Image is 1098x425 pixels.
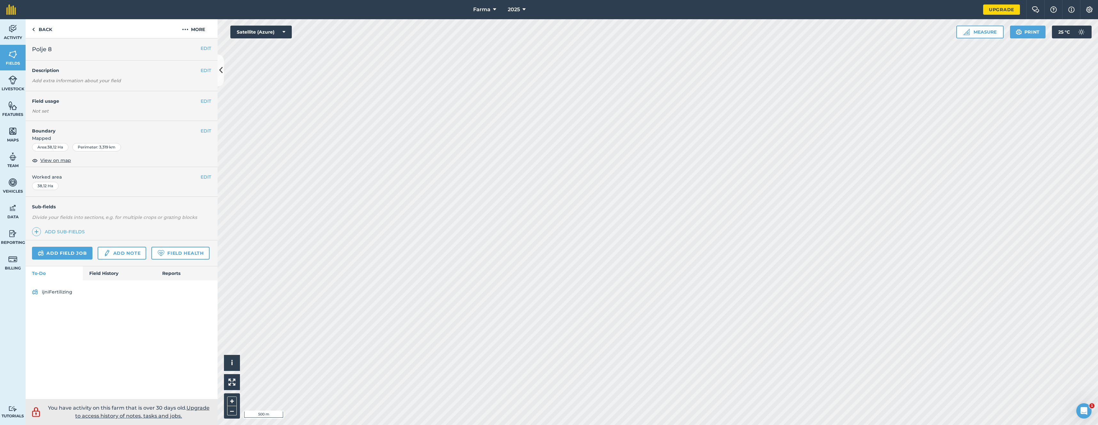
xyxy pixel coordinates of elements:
[151,247,209,260] a: Field Health
[32,214,197,220] em: Divide your fields into sections, e.g. for multiple crops or grazing blocks
[72,143,121,151] div: Perimeter : 3,319 km
[45,404,213,420] p: You have activity on this farm that is over 30 days old.
[32,156,38,164] img: svg+xml;base64,PHN2ZyB4bWxucz0iaHR0cDovL3d3dy53My5vcmcvMjAwMC9zdmciIHdpZHRoPSIxOCIgaGVpZ2h0PSIyNC...
[32,227,87,236] a: Add sub-fields
[8,126,17,136] img: svg+xml;base64,PHN2ZyB4bWxucz0iaHR0cDovL3d3dy53My5vcmcvMjAwMC9zdmciIHdpZHRoPSI1NiIgaGVpZ2h0PSI2MC...
[26,19,59,38] a: Back
[201,45,211,52] button: EDIT
[1086,6,1093,13] img: A cog icon
[26,266,83,280] a: To-Do
[26,135,218,142] span: Mapped
[103,249,110,257] img: svg+xml;base64,PD94bWwgdmVyc2lvbj0iMS4wIiBlbmNvZGluZz0idXRmLTgiPz4KPCEtLSBHZW5lcmF0b3I6IEFkb2JlIE...
[32,156,71,164] button: View on map
[32,182,59,190] div: 38,12 Ha
[8,406,17,412] img: svg+xml;base64,PD94bWwgdmVyc2lvbj0iMS4wIiBlbmNvZGluZz0idXRmLTgiPz4KPCEtLSBHZW5lcmF0b3I6IEFkb2JlIE...
[156,266,218,280] a: Reports
[6,4,16,15] img: fieldmargin Logo
[34,228,39,236] img: svg+xml;base64,PHN2ZyB4bWxucz0iaHR0cDovL3d3dy53My5vcmcvMjAwMC9zdmciIHdpZHRoPSIxNCIgaGVpZ2h0PSIyNC...
[32,45,52,54] span: Polje 8
[201,98,211,105] button: EDIT
[8,24,17,34] img: svg+xml;base64,PD94bWwgdmVyc2lvbj0iMS4wIiBlbmNvZGluZz0idXRmLTgiPz4KPCEtLSBHZW5lcmF0b3I6IEFkb2JlIE...
[1089,403,1094,408] span: 1
[963,29,970,35] img: Ruler icon
[508,6,520,13] span: 2025
[8,254,17,264] img: svg+xml;base64,PD94bWwgdmVyc2lvbj0iMS4wIiBlbmNvZGluZz0idXRmLTgiPz4KPCEtLSBHZW5lcmF0b3I6IEFkb2JlIE...
[8,178,17,187] img: svg+xml;base64,PD94bWwgdmVyc2lvbj0iMS4wIiBlbmNvZGluZz0idXRmLTgiPz4KPCEtLSBHZW5lcmF0b3I6IEFkb2JlIE...
[8,50,17,59] img: svg+xml;base64,PHN2ZyB4bWxucz0iaHR0cDovL3d3dy53My5vcmcvMjAwMC9zdmciIHdpZHRoPSI1NiIgaGVpZ2h0PSI2MC...
[32,287,211,297] a: ijniFertilizing
[32,98,201,105] h4: Field usage
[201,67,211,74] button: EDIT
[32,108,211,114] div: Not set
[170,19,218,38] button: More
[8,229,17,238] img: svg+xml;base64,PD94bWwgdmVyc2lvbj0iMS4wIiBlbmNvZGluZz0idXRmLTgiPz4KPCEtLSBHZW5lcmF0b3I6IEFkb2JlIE...
[1076,403,1092,419] iframe: Intercom live chat
[473,6,490,13] span: Farma
[227,397,237,406] button: +
[983,4,1020,15] a: Upgrade
[1010,26,1046,38] button: Print
[32,288,38,296] img: svg+xml;base64,PD94bWwgdmVyc2lvbj0iMS4wIiBlbmNvZGluZz0idXRmLTgiPz4KPCEtLSBHZW5lcmF0b3I6IEFkb2JlIE...
[182,26,188,33] img: svg+xml;base64,PHN2ZyB4bWxucz0iaHR0cDovL3d3dy53My5vcmcvMjAwMC9zdmciIHdpZHRoPSIyMCIgaGVpZ2h0PSIyNC...
[8,203,17,213] img: svg+xml;base64,PD94bWwgdmVyc2lvbj0iMS4wIiBlbmNvZGluZz0idXRmLTgiPz4KPCEtLSBHZW5lcmF0b3I6IEFkb2JlIE...
[230,26,292,38] button: Satellite (Azure)
[1016,28,1022,36] img: svg+xml;base64,PHN2ZyB4bWxucz0iaHR0cDovL3d3dy53My5vcmcvMjAwMC9zdmciIHdpZHRoPSIxOSIgaGVpZ2h0PSIyNC...
[1075,26,1088,38] img: svg+xml;base64,PD94bWwgdmVyc2lvbj0iMS4wIiBlbmNvZGluZz0idXRmLTgiPz4KPCEtLSBHZW5lcmF0b3I6IEFkb2JlIE...
[32,26,35,33] img: svg+xml;base64,PHN2ZyB4bWxucz0iaHR0cDovL3d3dy53My5vcmcvMjAwMC9zdmciIHdpZHRoPSI5IiBoZWlnaHQ9IjI0Ii...
[98,247,146,260] a: Add note
[32,173,211,180] span: Worked area
[201,173,211,180] button: EDIT
[1032,6,1039,13] img: Two speech bubbles overlapping with the left bubble in the forefront
[956,26,1004,38] button: Measure
[32,247,92,260] a: Add field job
[8,101,17,110] img: svg+xml;base64,PHN2ZyB4bWxucz0iaHR0cDovL3d3dy53My5vcmcvMjAwMC9zdmciIHdpZHRoPSI1NiIgaGVpZ2h0PSI2MC...
[1068,6,1075,13] img: svg+xml;base64,PHN2ZyB4bWxucz0iaHR0cDovL3d3dy53My5vcmcvMjAwMC9zdmciIHdpZHRoPSIxNyIgaGVpZ2h0PSIxNy...
[8,75,17,85] img: svg+xml;base64,PD94bWwgdmVyc2lvbj0iMS4wIiBlbmNvZGluZz0idXRmLTgiPz4KPCEtLSBHZW5lcmF0b3I6IEFkb2JlIE...
[83,266,155,280] a: Field History
[32,67,211,74] h4: Description
[201,127,211,134] button: EDIT
[38,249,44,257] img: svg+xml;base64,PD94bWwgdmVyc2lvbj0iMS4wIiBlbmNvZGluZz0idXRmLTgiPz4KPCEtLSBHZW5lcmF0b3I6IEFkb2JlIE...
[227,406,237,415] button: –
[30,406,42,418] img: svg+xml;base64,PD94bWwgdmVyc2lvbj0iMS4wIiBlbmNvZGluZz0idXRmLTgiPz4KPCEtLSBHZW5lcmF0b3I6IEFkb2JlIE...
[26,203,218,210] h4: Sub-fields
[1050,6,1057,13] img: A question mark icon
[32,143,68,151] div: Area : 38,12 Ha
[8,152,17,162] img: svg+xml;base64,PD94bWwgdmVyc2lvbj0iMS4wIiBlbmNvZGluZz0idXRmLTgiPz4KPCEtLSBHZW5lcmF0b3I6IEFkb2JlIE...
[228,379,235,386] img: Four arrows, one pointing top left, one top right, one bottom right and the last bottom left
[40,157,71,164] span: View on map
[26,121,201,134] h4: Boundary
[1052,26,1092,38] button: 25 °C
[1058,26,1070,38] span: 25 ° C
[224,355,240,371] button: i
[32,78,121,84] em: Add extra information about your field
[231,359,233,367] span: i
